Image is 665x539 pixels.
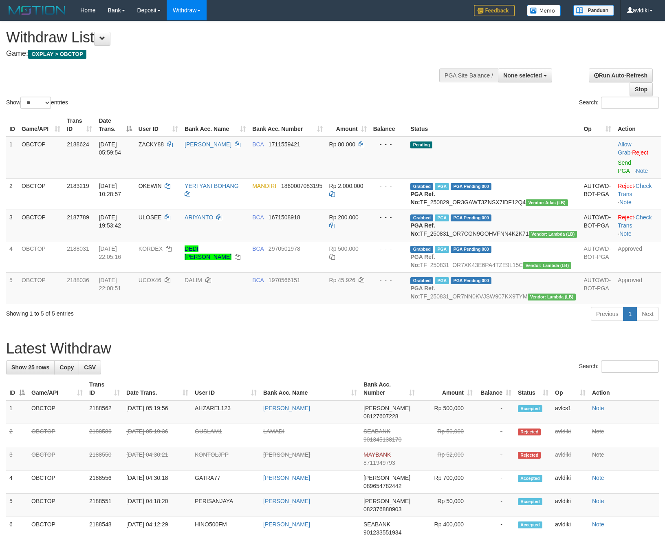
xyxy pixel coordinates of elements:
[79,360,101,374] a: CSV
[123,447,192,471] td: [DATE] 04:30:21
[99,183,121,197] span: [DATE] 10:28:57
[269,245,300,252] span: Copy 2970501978 to clipboard
[418,447,476,471] td: Rp 52,000
[451,214,491,221] span: PGA Pending
[6,210,18,241] td: 3
[476,400,515,424] td: -
[263,405,310,411] a: [PERSON_NAME]
[476,471,515,494] td: -
[28,471,86,494] td: OBCTOP
[99,214,121,229] span: [DATE] 19:53:42
[476,494,515,517] td: -
[67,141,89,148] span: 2188624
[6,113,18,137] th: ID
[6,424,28,447] td: 2
[418,471,476,494] td: Rp 700,000
[28,377,86,400] th: Game/API: activate to sort column ascending
[592,428,604,435] a: Note
[410,277,433,284] span: Grabbed
[192,400,260,424] td: AHZAREL123
[418,400,476,424] td: Rp 500,000
[67,183,89,189] span: 2183219
[28,447,86,471] td: OBCTOP
[580,272,614,304] td: AUTOWD-BOT-PGA
[363,459,395,466] span: Copy 8711949793 to clipboard
[86,447,123,471] td: 2188550
[6,377,28,400] th: ID: activate to sort column descending
[86,494,123,517] td: 2188551
[67,214,89,221] span: 2187789
[476,447,515,471] td: -
[410,246,433,253] span: Grabbed
[407,113,580,137] th: Status
[407,241,580,272] td: TF_250831_OR7XK43E6PA4TZE9L15C
[67,277,89,283] span: 2188036
[6,97,68,109] label: Show entries
[363,483,401,489] span: Copy 089654782442 to clipboard
[619,230,632,237] a: Note
[552,471,589,494] td: avldiki
[363,405,410,411] span: [PERSON_NAME]
[451,183,491,190] span: PGA Pending
[86,400,123,424] td: 2188562
[592,405,604,411] a: Note
[618,141,632,156] span: ·
[630,82,653,96] a: Stop
[18,272,64,304] td: OBCTOP
[552,424,589,447] td: avldiki
[363,428,390,435] span: SEABANK
[618,214,634,221] a: Reject
[435,183,449,190] span: Marked by avlcs2
[552,447,589,471] td: avldiki
[618,183,652,197] a: Check Trans
[580,178,614,210] td: AUTOWD-BOT-PGA
[373,182,404,190] div: - - -
[123,377,192,400] th: Date Trans.: activate to sort column ascending
[329,183,363,189] span: Rp 2.000.000
[439,68,498,82] div: PGA Site Balance /
[329,277,356,283] span: Rp 45.926
[252,183,276,189] span: MANDIRI
[269,214,300,221] span: Copy 1671508918 to clipboard
[435,214,449,221] span: Marked by avlcs2
[418,494,476,517] td: Rp 50,000
[529,231,577,238] span: Vendor URL: https://dashboard.q2checkout.com/secure
[601,97,659,109] input: Search:
[410,222,435,237] b: PGA Ref. No:
[139,141,164,148] span: ZACKY88
[99,277,121,292] span: [DATE] 22:08:51
[185,245,231,260] a: DEDI [PERSON_NAME]
[181,113,249,137] th: Bank Acc. Name: activate to sort column ascending
[363,498,410,504] span: [PERSON_NAME]
[28,400,86,424] td: OBCTOP
[451,277,491,284] span: PGA Pending
[192,424,260,447] td: GUSLAM1
[363,529,401,536] span: Copy 901233551934 to clipboard
[370,113,407,137] th: Balance
[252,214,264,221] span: BCA
[95,113,135,137] th: Date Trans.: activate to sort column descending
[263,475,310,481] a: [PERSON_NAME]
[192,494,260,517] td: PERISANJAYA
[123,494,192,517] td: [DATE] 04:18:20
[632,149,648,156] a: Reject
[135,113,181,137] th: User ID: activate to sort column ascending
[263,521,310,528] a: [PERSON_NAME]
[476,424,515,447] td: -
[363,451,391,458] span: MAYBANK
[592,521,604,528] a: Note
[410,191,435,205] b: PGA Ref. No:
[6,340,659,357] h1: Latest Withdraw
[618,141,631,156] a: Allow Grab
[592,498,604,504] a: Note
[329,141,356,148] span: Rp 80.000
[18,137,64,179] td: OBCTOP
[601,360,659,373] input: Search:
[28,424,86,447] td: OBCTOP
[6,447,28,471] td: 3
[592,475,604,481] a: Note
[249,113,326,137] th: Bank Acc. Number: activate to sort column ascending
[614,272,661,304] td: Approved
[260,377,360,400] th: Bank Acc. Name: activate to sort column ascending
[410,141,432,148] span: Pending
